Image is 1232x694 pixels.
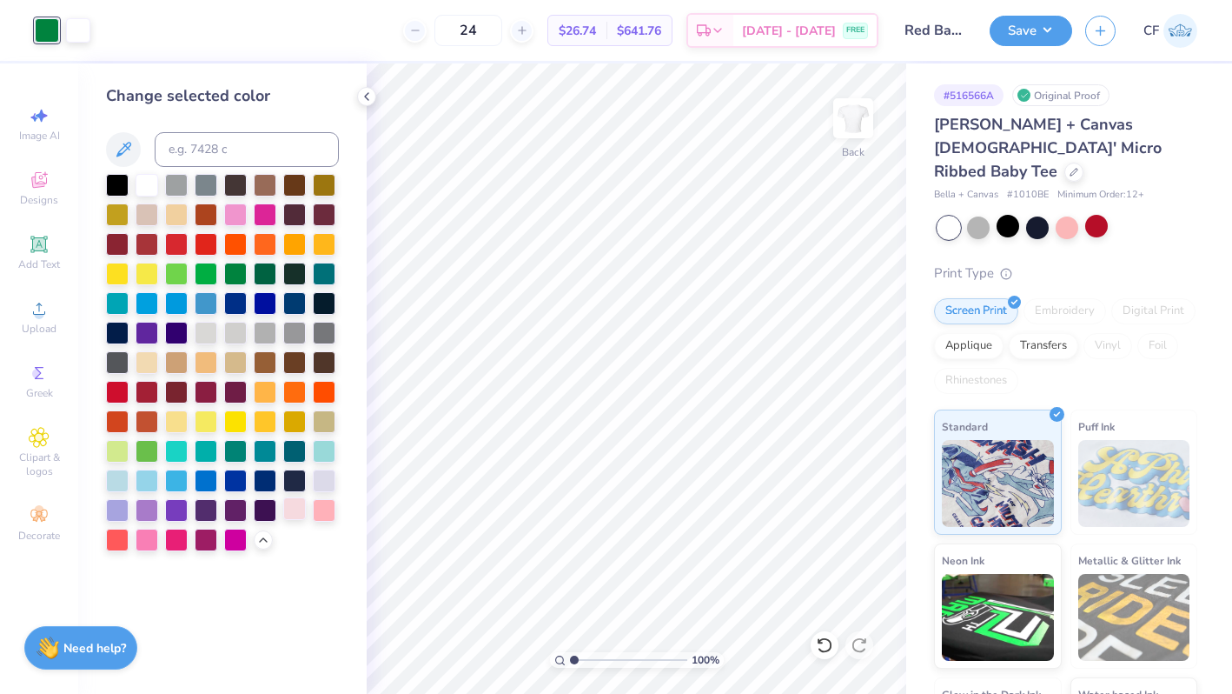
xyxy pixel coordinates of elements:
a: CF [1143,14,1197,48]
div: Back [842,144,864,160]
span: [PERSON_NAME] + Canvas [DEMOGRAPHIC_DATA]' Micro Ribbed Baby Tee [934,114,1162,182]
img: Metallic & Glitter Ink [1078,574,1190,661]
button: Save [990,16,1072,46]
img: Cameryn Freeman [1163,14,1197,48]
input: e.g. 7428 c [155,132,339,167]
span: $641.76 [617,22,661,40]
span: Upload [22,322,56,336]
span: Image AI [19,129,60,143]
span: Add Text [18,257,60,271]
span: Greek [26,386,53,400]
input: Untitled Design [891,13,977,48]
input: – – [434,15,502,46]
span: FREE [846,24,864,37]
div: Change selected color [106,84,339,108]
div: Embroidery [1023,298,1106,324]
img: Back [836,101,871,136]
div: # 516566A [934,84,1003,106]
div: Rhinestones [934,368,1018,394]
span: Neon Ink [942,551,984,570]
div: Original Proof [1012,84,1109,106]
img: Standard [942,440,1054,527]
span: Clipart & logos [9,450,70,478]
div: Digital Print [1111,298,1196,324]
span: # 1010BE [1007,188,1049,203]
span: Designs [20,193,58,207]
div: Print Type [934,264,1197,284]
span: Bella + Canvas [934,188,998,203]
span: $26.74 [559,22,596,40]
span: Puff Ink [1078,417,1115,436]
span: Standard [942,417,988,436]
div: Vinyl [1083,333,1132,359]
strong: Need help? [63,640,126,657]
span: CF [1143,21,1159,41]
div: Foil [1137,333,1178,359]
img: Puff Ink [1078,440,1190,527]
img: Neon Ink [942,574,1054,661]
div: Applique [934,333,1003,359]
span: Metallic & Glitter Ink [1078,551,1181,570]
span: [DATE] - [DATE] [742,22,836,40]
span: Minimum Order: 12 + [1057,188,1144,203]
div: Screen Print [934,298,1018,324]
div: Transfers [1009,333,1078,359]
span: Decorate [18,529,60,543]
span: 100 % [692,652,719,668]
